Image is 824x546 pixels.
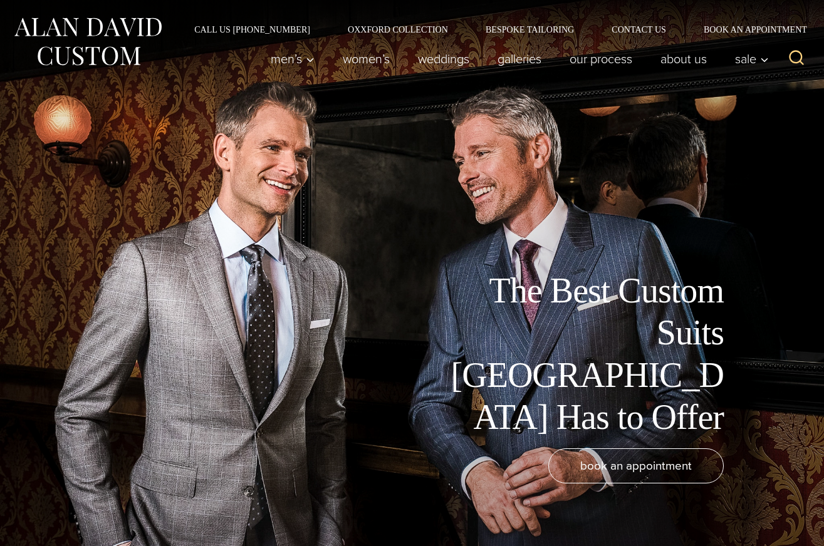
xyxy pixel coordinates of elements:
h1: The Best Custom Suits [GEOGRAPHIC_DATA] Has to Offer [442,270,724,438]
a: Contact Us [593,25,685,34]
a: book an appointment [548,448,724,483]
button: View Search Form [781,44,811,74]
span: Men’s [271,53,315,65]
a: weddings [404,46,484,71]
a: About Us [647,46,721,71]
a: Women’s [329,46,404,71]
a: Our Process [556,46,647,71]
a: Book an Appointment [685,25,811,34]
span: book an appointment [580,456,692,475]
span: Sale [735,53,769,65]
a: Oxxford Collection [329,25,467,34]
nav: Secondary Navigation [175,25,811,34]
img: Alan David Custom [13,14,163,70]
a: Galleries [484,46,556,71]
nav: Primary Navigation [257,46,776,71]
a: Bespoke Tailoring [467,25,593,34]
a: Call Us [PHONE_NUMBER] [175,25,329,34]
